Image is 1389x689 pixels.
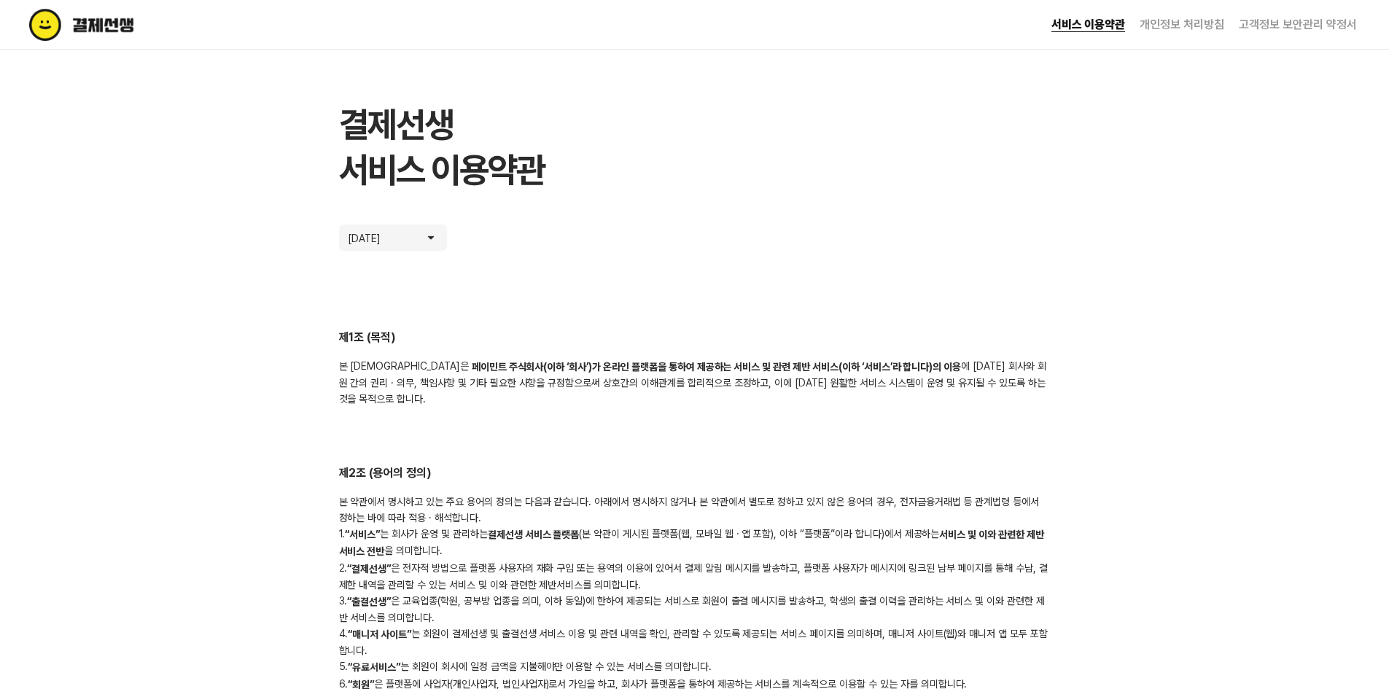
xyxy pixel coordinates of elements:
a: 개인정보 처리방침 [1140,17,1224,31]
b: 페이민트 주식회사(이하 ‘회사’)가 온라인 플랫폼을 통하여 제공하는 서비스 및 관련 제반 서비스(이하 ‘서비스’라 합니다)의 이용 [472,361,961,373]
b: 서비스 및 이와 관련한 제반 서비스 전반 [339,529,1044,557]
b: “매니저 사이트” [348,628,411,640]
h2: 제1조 (목적) [339,330,1051,346]
b: “유료서비스” [348,662,400,674]
button: [DATE] [339,225,447,251]
img: terms logo [29,9,196,41]
b: 결제선생 서비스 플랫폼 [488,529,580,540]
a: 서비스 이용약관 [1051,17,1125,32]
h2: 제2조 (용어의 정의) [339,465,1051,482]
div: 본 [DEMOGRAPHIC_DATA]은 에 [DATE] 회사와 회원 간의 권리 · 의무, 책임사항 및 기타 필요한 사항을 규정함으로써 상호간의 이해관계를 합리적으로 조정하고,... [339,358,1051,407]
b: “서비스” [345,529,380,540]
h1: 결제선생 서비스 이용약관 [339,102,1051,192]
b: “결제선생” [347,563,391,575]
img: arrow icon [424,230,438,245]
b: “출결선생” [347,596,391,607]
a: 고객정보 보안관리 약정서 [1239,17,1357,31]
p: [DATE] [348,230,392,245]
